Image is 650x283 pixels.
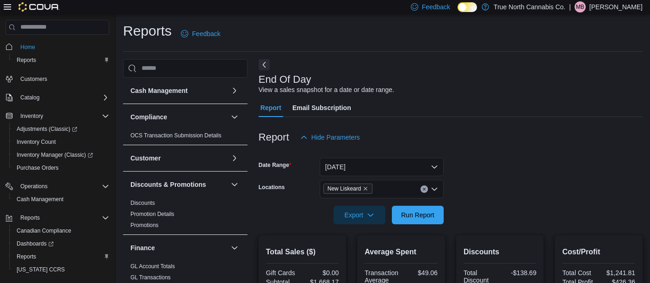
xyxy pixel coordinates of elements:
div: $1,241.81 [600,269,635,277]
button: Inventory [17,111,47,122]
p: True North Cannabis Co. [494,1,565,12]
button: Finance [130,243,227,252]
p: [PERSON_NAME] [589,1,643,12]
span: Export [339,206,380,224]
span: Customers [20,75,47,83]
button: Finance [229,242,240,253]
span: Inventory Count [13,136,109,148]
button: [DATE] [320,158,444,176]
span: Reports [13,251,109,262]
button: Clear input [421,185,428,193]
div: $49.06 [403,269,438,277]
button: Inventory [2,110,113,123]
span: Discounts [130,199,155,207]
h3: End Of Day [259,74,311,85]
button: Canadian Compliance [9,224,113,237]
div: $0.00 [304,269,339,277]
h2: Discounts [464,246,537,258]
span: Feedback [422,2,450,12]
label: Date Range [259,161,291,169]
button: Catalog [2,91,113,104]
a: Feedback [177,25,224,43]
h3: Discounts & Promotions [130,180,206,189]
button: Remove New Liskeard from selection in this group [363,186,368,191]
a: Reports [13,55,40,66]
span: MB [576,1,584,12]
span: Inventory Manager (Classic) [13,149,109,160]
a: Purchase Orders [13,162,62,173]
button: Customer [229,153,240,164]
button: Operations [2,180,113,193]
h3: Cash Management [130,86,188,95]
button: Next [259,59,270,70]
button: Run Report [392,206,444,224]
span: New Liskeard [328,184,361,193]
span: Reports [17,56,36,64]
span: Adjustments (Classic) [13,123,109,135]
span: Cash Management [17,196,63,203]
span: Dashboards [17,240,54,247]
span: Reports [17,212,109,223]
a: Promotions [130,222,159,228]
span: Purchase Orders [17,164,59,172]
button: [US_STATE] CCRS [9,263,113,276]
a: OCS Transaction Submission Details [130,132,222,139]
span: [US_STATE] CCRS [17,266,65,273]
a: Adjustments (Classic) [13,123,81,135]
span: Canadian Compliance [13,225,109,236]
button: Reports [2,211,113,224]
span: Inventory [17,111,109,122]
h3: Customer [130,154,161,163]
div: Michael Baingo [575,1,586,12]
div: Discounts & Promotions [123,197,248,234]
a: Inventory Manager (Classic) [9,148,113,161]
a: Discounts [130,200,155,206]
span: Purchase Orders [13,162,109,173]
span: Inventory [20,112,43,120]
div: Gift Cards [266,269,301,277]
a: Promotion Details [130,211,174,217]
span: Feedback [192,29,220,38]
span: Home [20,43,35,51]
a: Dashboards [13,238,57,249]
button: Reports [17,212,43,223]
a: GL Transactions [130,274,171,281]
div: View a sales snapshot for a date or date range. [259,85,394,95]
span: Run Report [401,210,434,220]
button: Discounts & Promotions [229,179,240,190]
input: Dark Mode [458,2,477,12]
a: [US_STATE] CCRS [13,264,68,275]
button: Reports [9,54,113,67]
span: Cash Management [13,194,109,205]
button: Cash Management [229,85,240,96]
button: Hide Parameters [297,128,364,147]
a: Customers [17,74,51,85]
button: Open list of options [431,185,438,193]
button: Customer [130,154,227,163]
span: Reports [13,55,109,66]
h1: Reports [123,22,172,40]
span: Inventory Count [17,138,56,146]
button: Catalog [17,92,43,103]
span: Hide Parameters [311,133,360,142]
button: Cash Management [9,193,113,206]
a: Reports [13,251,40,262]
a: GL Account Totals [130,263,175,270]
span: Reports [20,214,40,221]
span: Canadian Compliance [17,227,71,234]
button: Home [2,40,113,54]
button: Discounts & Promotions [130,180,227,189]
button: Purchase Orders [9,161,113,174]
button: Cash Management [130,86,227,95]
span: Operations [20,183,48,190]
span: Report [260,98,281,117]
button: Reports [9,250,113,263]
span: Catalog [17,92,109,103]
span: Reports [17,253,36,260]
span: Inventory Manager (Classic) [17,151,93,159]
